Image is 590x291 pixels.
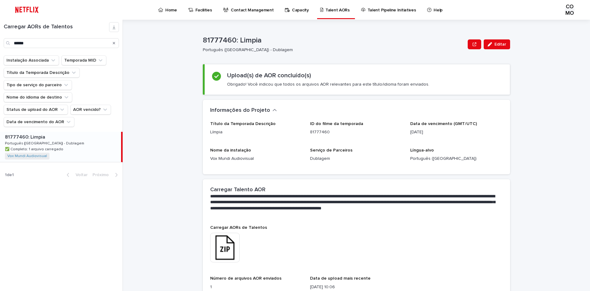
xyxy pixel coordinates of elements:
[227,82,429,87] font: Obrigado! Você indicou que todos os arquivos AOR relevantes para este título/idioma foram enviados.
[210,148,251,152] font: Nome da instalação
[210,276,281,281] font: Número de arquivos AOR enviados
[310,130,330,134] font: 81777460
[203,48,293,52] font: Português ([GEOGRAPHIC_DATA]) - Dublagem
[210,130,222,134] font: Límpia
[12,4,41,16] img: ifQbXi3ZQGMSEF7WDB7W
[7,154,47,158] a: Vox Mundi Audiovisual
[494,42,506,46] font: Editar
[410,156,477,161] font: Português ([GEOGRAPHIC_DATA])
[565,4,574,16] font: COMO
[62,172,90,178] button: Voltar
[310,276,371,281] font: Data de upload mais recente
[210,187,265,192] font: Carregar Talento AOR
[210,107,277,114] button: Informações do Projeto
[203,37,262,44] font: 81777460: Limpia
[4,117,74,127] button: Data de vencimento do AOR
[61,55,106,65] button: Temporada MID
[4,80,72,90] button: Tipo de serviço do parceiro
[4,105,68,115] button: Status de upload do AOR
[227,72,311,79] font: Upload(s) de AOR concluído(s)
[7,173,12,177] font: de
[5,148,63,151] font: ✅ Completo: 1 arquivo carregado
[484,39,510,49] button: Editar
[70,105,111,115] button: AOR vencido?
[90,172,123,178] button: Próximo
[310,148,352,152] font: Serviço de Parceiros
[310,122,363,126] font: ID do filme da temporada
[410,148,434,152] font: Língua-alvo
[76,173,88,177] font: Voltar
[210,107,270,113] font: Informações do Projeto
[210,122,276,126] font: Título da Temporada Descrição
[410,122,477,126] font: Data de vencimento (GMT/UTC)
[4,55,59,65] button: Instalação Associada
[4,24,73,30] font: Carregar AORs de Talentos
[410,130,423,134] font: [DATE]
[210,156,254,161] font: Vox Mundi Audiovisual
[5,142,84,145] font: Português ([GEOGRAPHIC_DATA]) - Dublagem
[92,173,109,177] font: Próximo
[5,173,7,177] font: 1
[210,225,267,230] font: Carregar AORs de Talentos
[4,68,80,78] button: Título da Temporada Descrição
[310,156,330,161] font: Dublagem
[4,38,119,48] input: Procurar
[4,92,72,102] button: Nome do idioma de destino
[5,135,45,139] font: 81777460: Limpia
[310,285,335,289] font: [DATE] 10:06
[210,285,212,289] font: 1
[12,173,14,177] font: 1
